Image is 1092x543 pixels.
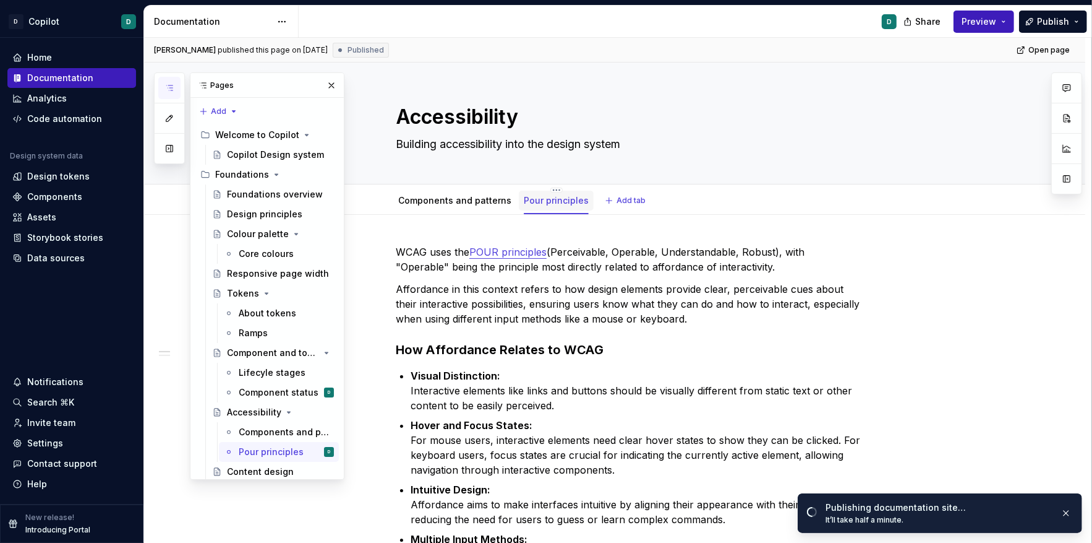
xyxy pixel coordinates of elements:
[227,188,323,201] div: Foundations overview
[227,208,302,220] div: Design principles
[524,195,589,206] a: Pour principles
[962,15,996,28] span: Preview
[2,8,141,35] button: DCopilotD
[7,207,136,227] a: Assets
[27,478,47,490] div: Help
[207,224,339,244] a: Colour palette
[27,170,90,183] div: Design tokens
[27,417,75,429] div: Invite team
[239,327,268,339] div: Ramps
[207,185,339,204] a: Foundations overview
[915,15,941,28] span: Share
[207,204,339,224] a: Design principles
[348,45,384,55] span: Published
[154,15,271,28] div: Documentation
[1019,11,1087,33] button: Publish
[227,149,324,161] div: Copilot Design system
[27,113,102,125] div: Code automation
[126,17,131,27] div: D
[207,264,339,284] a: Responsive page width
[218,45,328,55] div: published this page on [DATE]
[7,454,136,474] button: Contact support
[7,167,136,186] a: Design tokens
[27,72,93,84] div: Documentation
[398,195,511,206] a: Components and patterns
[1013,41,1075,59] a: Open page
[7,187,136,207] a: Components
[469,246,547,258] a: POUR principles
[239,386,318,399] div: Component status
[7,433,136,453] a: Settings
[396,282,863,326] p: Affordance in this context refers to how design elements provide clear, perceivable cues about th...
[219,323,339,343] a: Ramps
[27,191,82,203] div: Components
[219,422,339,442] a: Components and patterns
[211,106,226,116] span: Add
[7,474,136,494] button: Help
[601,192,651,209] button: Add tab
[195,125,339,145] div: Welcome to Copilot
[519,187,594,213] div: Pour principles
[219,442,339,462] a: Pour principlesD
[953,11,1014,33] button: Preview
[207,402,339,422] a: Accessibility
[27,211,56,224] div: Assets
[7,68,136,88] a: Documentation
[25,525,90,535] p: Introducing Portal
[7,393,136,412] button: Search ⌘K
[393,134,861,154] textarea: Building accessibility into the design system
[27,232,103,244] div: Storybook stories
[207,145,339,165] a: Copilot Design system
[393,102,861,132] textarea: Accessibility
[825,502,1051,514] div: Publishing documentation site…
[215,129,299,141] div: Welcome to Copilot
[239,446,304,458] div: Pour principles
[28,15,59,28] div: Copilot
[227,287,259,300] div: Tokens
[897,11,949,33] button: Share
[27,252,85,264] div: Data sources
[207,462,339,482] a: Content design
[219,363,339,383] a: Lifecyle stages
[7,248,136,268] a: Data sources
[239,367,305,379] div: Lifecyle stages
[7,228,136,248] a: Storybook stories
[27,437,63,450] div: Settings
[7,372,136,392] button: Notifications
[411,418,863,477] p: For mouse users, interactive elements need clear hover states to show they can be clicked. For ke...
[227,267,329,280] div: Responsive page width
[411,368,863,413] p: Interactive elements like links and buttons should be visually different from static text or othe...
[27,458,97,470] div: Contact support
[7,48,136,67] a: Home
[215,168,269,181] div: Foundations
[411,482,863,527] p: Affordance aims to make interfaces intuitive by aligning their appearance with their function, re...
[190,73,344,98] div: Pages
[227,406,281,419] div: Accessibility
[219,244,339,264] a: Core colours
[396,245,863,274] p: WCAG uses the (Perceivable, Operable, Understandable, Robust), with "Operable" being the principl...
[227,347,319,359] div: Component and token lifecycle
[27,376,83,388] div: Notifications
[227,466,294,478] div: Content design
[27,396,74,409] div: Search ⌘K
[1037,15,1069,28] span: Publish
[227,228,289,240] div: Colour palette
[393,187,516,213] div: Components and patterns
[219,303,339,323] a: About tokens
[27,51,52,64] div: Home
[328,446,330,458] div: D
[239,248,294,260] div: Core colours
[7,89,136,108] a: Analytics
[25,513,74,523] p: New release!
[7,413,136,433] a: Invite team
[239,307,296,319] div: About tokens
[328,386,330,399] div: D
[239,426,331,438] div: Components and patterns
[207,284,339,303] a: Tokens
[825,515,1051,525] div: It’ll take half a minute.
[9,14,23,29] div: D
[616,196,646,206] span: Add tab
[219,383,339,402] a: Component statusD
[7,109,136,129] a: Code automation
[411,419,532,432] strong: Hover and Focus States:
